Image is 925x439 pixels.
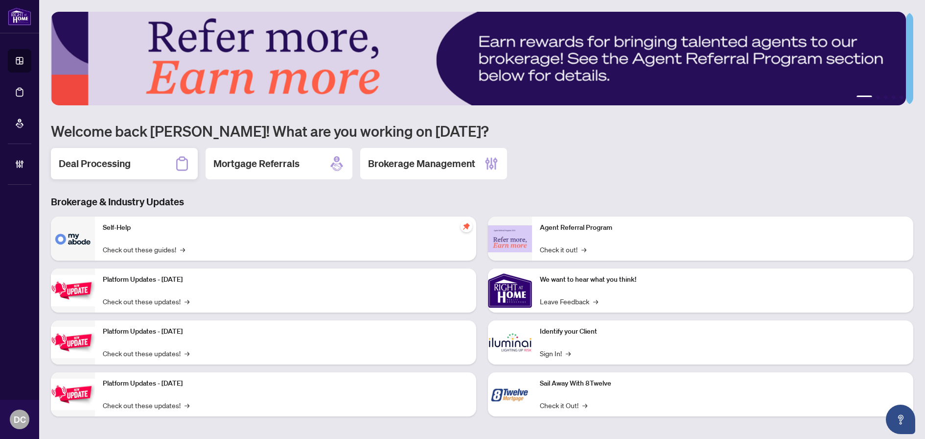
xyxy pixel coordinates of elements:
button: Open asap [886,405,915,434]
button: 3 [884,96,888,99]
img: Sail Away With 8Twelve [488,372,532,416]
h2: Brokerage Management [368,157,475,171]
img: Platform Updates - July 21, 2025 [51,275,95,306]
h2: Deal Processing [59,157,131,171]
a: Sign In!→ [540,348,571,359]
img: Identify your Client [488,320,532,365]
p: Agent Referral Program [540,222,905,233]
a: Check out these guides!→ [103,244,185,255]
a: Check out these updates!→ [103,296,189,307]
img: Agent Referral Program [488,225,532,252]
button: 4 [892,96,896,99]
img: Platform Updates - June 23, 2025 [51,379,95,410]
button: 1 [856,96,872,99]
span: → [582,400,587,411]
img: Self-Help [51,217,95,261]
span: → [593,296,598,307]
span: → [566,348,571,359]
a: Check it out!→ [540,244,586,255]
p: Platform Updates - [DATE] [103,326,468,337]
img: logo [8,7,31,25]
span: pushpin [461,220,472,232]
button: 2 [876,96,880,99]
img: Slide 0 [51,12,906,105]
a: Leave Feedback→ [540,296,598,307]
span: DC [14,413,26,426]
span: → [185,400,189,411]
span: → [581,244,586,255]
p: Identify your Client [540,326,905,337]
span: → [185,296,189,307]
button: 5 [900,96,903,99]
h1: Welcome back [PERSON_NAME]! What are you working on [DATE]? [51,122,913,140]
h2: Mortgage Referrals [213,157,300,171]
p: Self-Help [103,222,468,233]
p: We want to hear what you think! [540,274,905,285]
p: Sail Away With 8Twelve [540,378,905,389]
a: Check it Out!→ [540,400,587,411]
img: We want to hear what you think! [488,268,532,313]
img: Platform Updates - July 8, 2025 [51,327,95,358]
span: → [180,244,185,255]
h3: Brokerage & Industry Updates [51,195,913,209]
p: Platform Updates - [DATE] [103,274,468,285]
span: → [185,348,189,359]
a: Check out these updates!→ [103,400,189,411]
a: Check out these updates!→ [103,348,189,359]
p: Platform Updates - [DATE] [103,378,468,389]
